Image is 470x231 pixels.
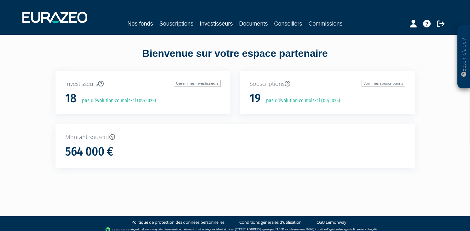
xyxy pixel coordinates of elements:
[250,92,261,105] h1: 19
[239,19,268,28] a: Documents
[65,145,113,158] h1: 564 000 €
[22,12,87,23] img: 1732889491-logotype_eurazeo_blanc_rvb.png
[316,219,346,225] a: CGU Lemonway
[65,133,405,141] p: Montant souscrit
[65,80,221,88] p: Investisseurs
[239,219,302,225] a: Conditions générales d'utilisation
[78,97,156,104] p: pas d'évolution ce mois-ci (09/2025)
[250,80,405,88] p: Souscriptions
[262,97,340,104] p: pas d'évolution ce mois-ci (09/2025)
[200,19,233,28] a: Investisseurs
[174,80,221,87] a: Gérer mes investisseurs
[127,19,153,28] a: Nos fonds
[159,19,193,28] a: Souscriptions
[362,80,405,87] a: Voir mes souscriptions
[309,19,343,28] a: Commissions
[131,219,224,225] a: Politique de protection des données personnelles
[460,29,467,86] p: Besoin d'aide ?
[274,19,302,28] a: Conseillers
[65,92,77,105] h1: 18
[51,46,420,71] div: Bienvenue sur votre espace partenaire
